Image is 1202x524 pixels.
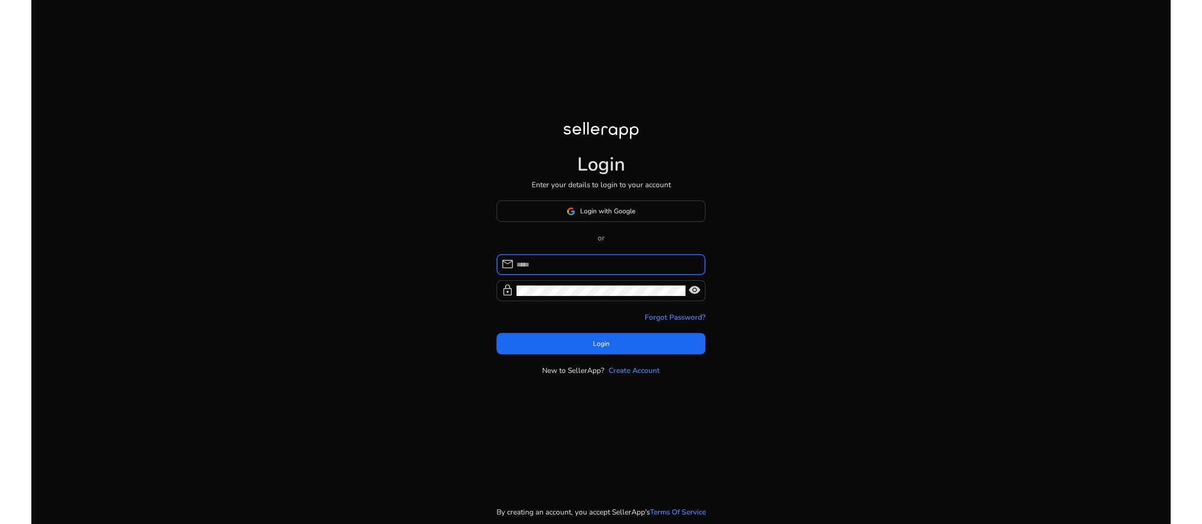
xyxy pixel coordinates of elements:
span: lock [501,284,514,296]
h1: Login [577,153,625,176]
p: Enter your details to login to your account [532,179,671,190]
span: Login with Google [580,206,635,216]
button: Login with Google [497,200,705,222]
a: Terms Of Service [650,506,706,517]
a: Create Account [609,365,660,376]
img: google-logo.svg [567,207,575,216]
p: or [497,232,705,243]
span: Login [593,339,610,349]
a: Forgot Password? [645,312,705,323]
button: Login [497,333,705,354]
p: New to SellerApp? [542,365,604,376]
span: mail [501,258,514,270]
span: visibility [688,284,701,296]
